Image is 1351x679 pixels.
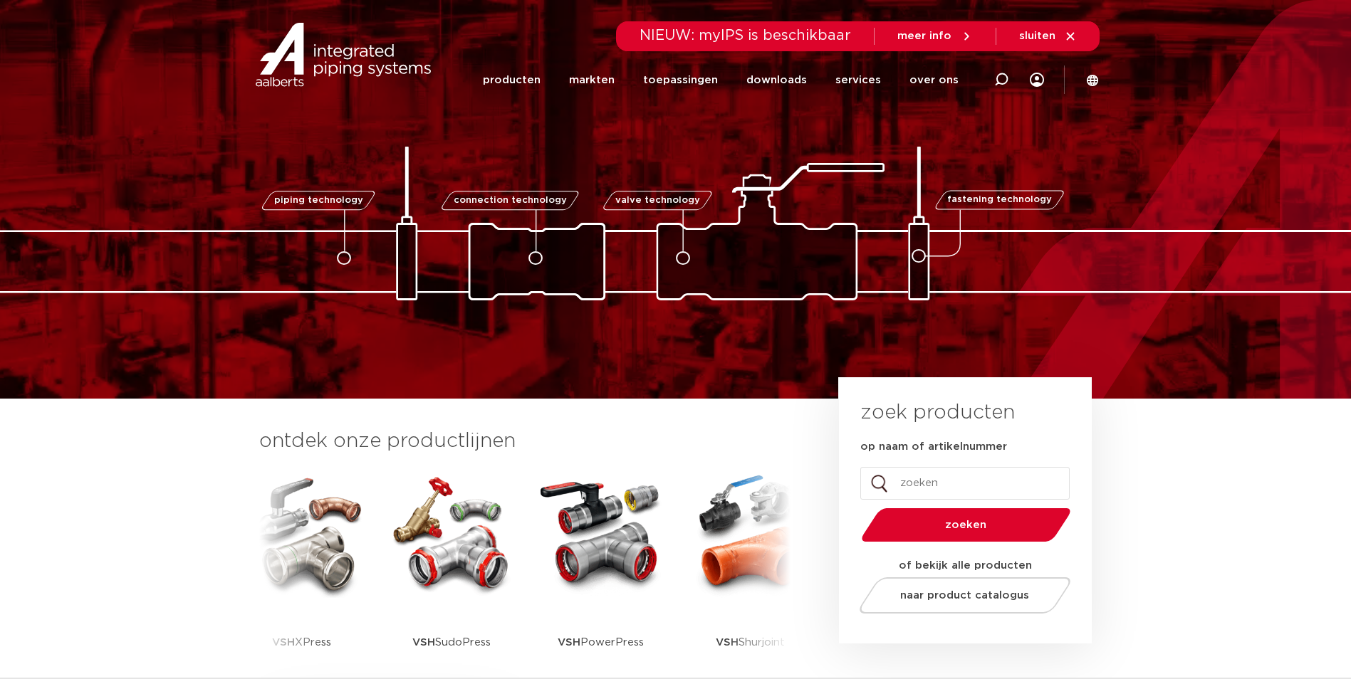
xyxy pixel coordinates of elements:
[453,196,566,205] span: connection technology
[860,467,1070,500] input: zoeken
[909,53,959,107] a: over ons
[855,507,1076,543] button: zoeken
[643,53,718,107] a: toepassingen
[1019,30,1077,43] a: sluiten
[615,196,700,205] span: valve technology
[558,637,580,648] strong: VSH
[897,30,973,43] a: meer info
[860,399,1015,427] h3: zoek producten
[855,577,1074,614] a: naar product catalogus
[899,560,1032,571] strong: of bekijk alle producten
[412,637,435,648] strong: VSH
[569,53,615,107] a: markten
[835,53,881,107] a: services
[274,196,363,205] span: piping technology
[897,31,951,41] span: meer info
[483,53,541,107] a: producten
[860,440,1007,454] label: op naam of artikelnummer
[947,196,1052,205] span: fastening technology
[746,53,807,107] a: downloads
[640,28,851,43] span: NIEUW: myIPS is beschikbaar
[900,590,1029,601] span: naar product catalogus
[716,637,739,648] strong: VSH
[898,520,1034,530] span: zoeken
[272,637,295,648] strong: VSH
[483,53,959,107] nav: Menu
[259,427,791,456] h3: ontdek onze productlijnen
[1019,31,1055,41] span: sluiten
